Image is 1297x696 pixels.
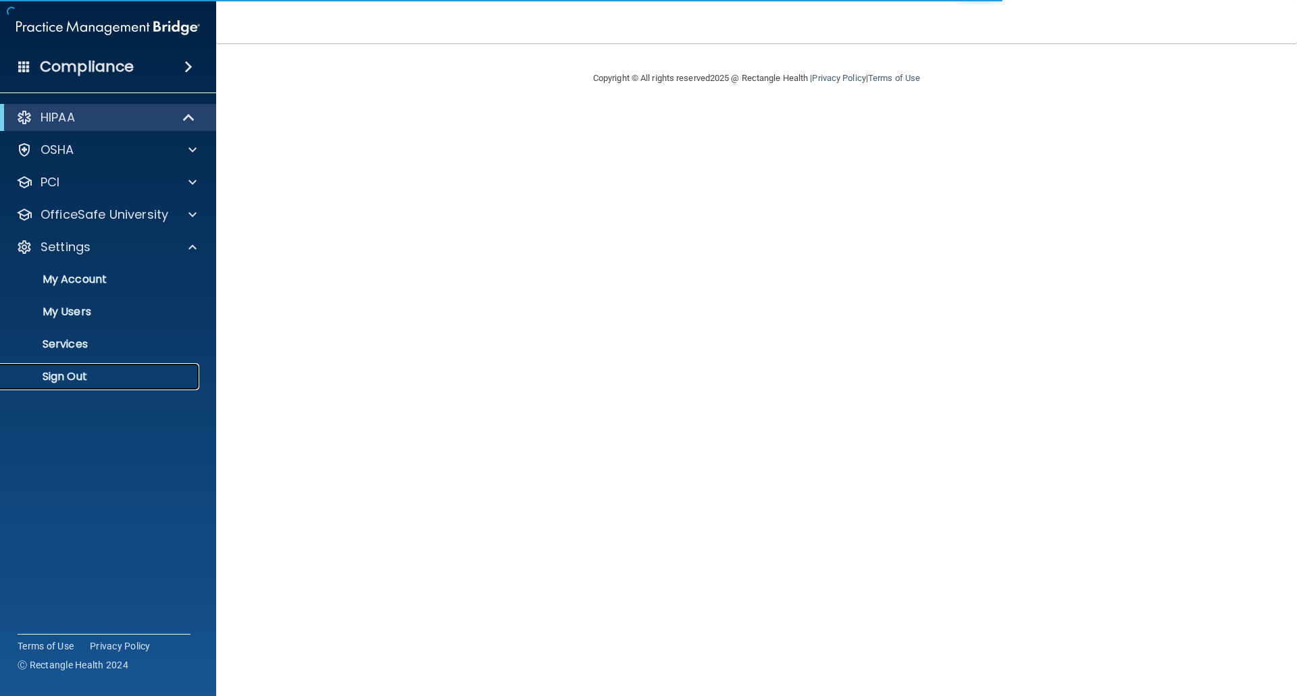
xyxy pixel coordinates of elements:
a: HIPAA [16,109,196,126]
p: OfficeSafe University [41,207,168,223]
a: Terms of Use [868,73,920,83]
a: OfficeSafe University [16,207,197,223]
p: OSHA [41,142,74,158]
div: Copyright © All rights reserved 2025 @ Rectangle Health | | [510,57,1003,100]
p: PCI [41,174,59,190]
p: Sign Out [9,370,193,383]
a: Privacy Policy [90,639,151,653]
img: PMB logo [16,14,200,41]
a: PCI [16,174,197,190]
p: Services [9,338,193,351]
p: My Users [9,305,193,319]
p: Settings [41,239,91,255]
a: Privacy Policy [812,73,865,83]
h4: Compliance [40,57,134,76]
p: HIPAA [41,109,75,126]
p: My Account [9,273,193,286]
span: Ⓒ Rectangle Health 2024 [18,658,128,672]
a: Terms of Use [18,639,74,653]
a: Settings [16,239,197,255]
a: OSHA [16,142,197,158]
